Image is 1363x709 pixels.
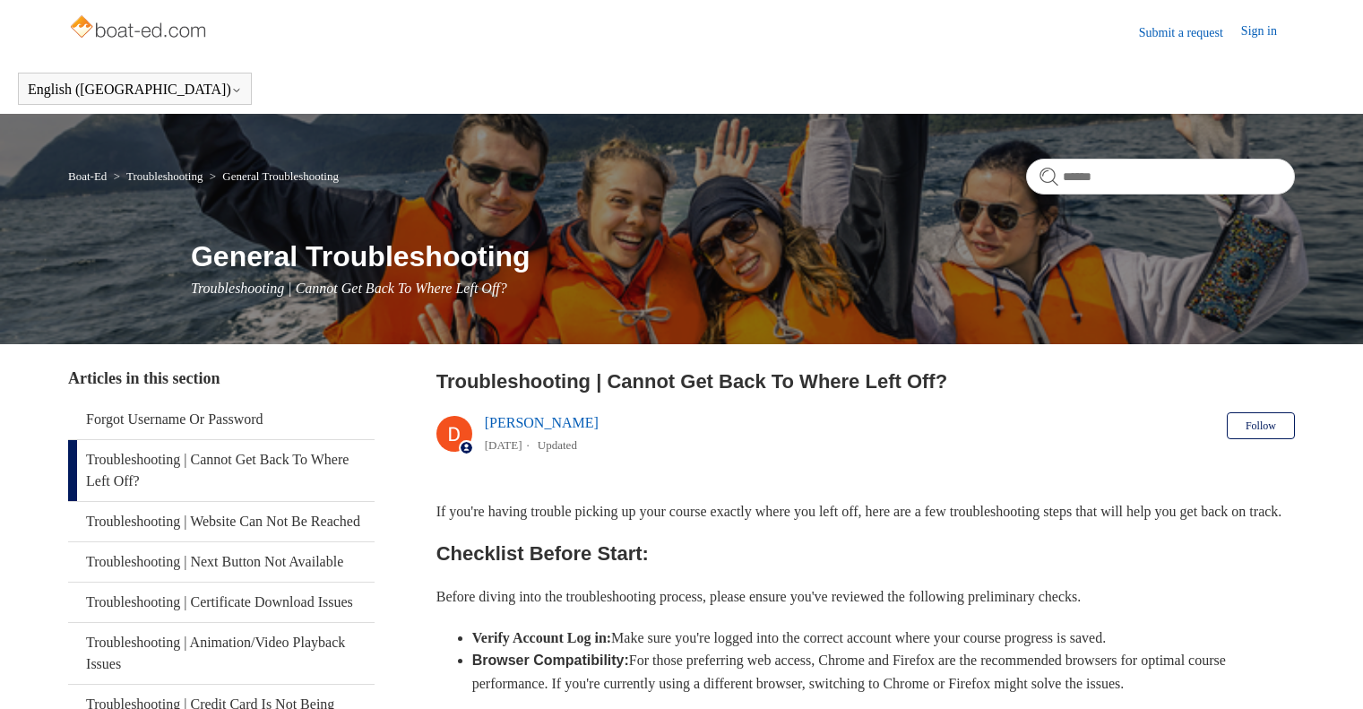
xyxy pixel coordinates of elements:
[68,11,211,47] img: Boat-Ed Help Center home page
[485,415,599,430] a: [PERSON_NAME]
[1227,412,1295,439] button: Follow Article
[1026,159,1295,195] input: Search
[1241,22,1295,43] a: Sign in
[68,369,220,387] span: Articles in this section
[68,169,107,183] a: Boat-Ed
[68,583,375,622] a: Troubleshooting | Certificate Download Issues
[110,169,206,183] li: Troubleshooting
[436,500,1295,523] p: If you're having trouble picking up your course exactly where you left off, here are a few troubl...
[538,438,577,452] li: Updated
[191,281,507,296] span: Troubleshooting | Cannot Get Back To Where Left Off?
[436,367,1295,396] h2: Troubleshooting | Cannot Get Back To Where Left Off?
[191,235,1295,278] h1: General Troubleshooting
[206,169,339,183] li: General Troubleshooting
[1139,23,1241,42] a: Submit a request
[68,502,375,541] a: Troubleshooting | Website Can Not Be Reached
[28,82,242,98] button: English ([GEOGRAPHIC_DATA])
[222,169,339,183] a: General Troubleshooting
[485,438,522,452] time: 05/14/2024, 15:31
[472,649,1295,695] li: For those preferring web access, Chrome and Firefox are the recommended browsers for optimal cour...
[436,538,1295,569] h2: Checklist Before Start:
[472,653,629,668] strong: Browser Compatibility:
[126,169,203,183] a: Troubleshooting
[472,627,1295,650] li: Make sure you're logged into the correct account where your course progress is saved.
[68,169,110,183] li: Boat-Ed
[68,623,375,684] a: Troubleshooting | Animation/Video Playback Issues
[68,542,375,582] a: Troubleshooting | Next Button Not Available
[436,585,1295,609] p: Before diving into the troubleshooting process, please ensure you've reviewed the following preli...
[68,440,375,501] a: Troubleshooting | Cannot Get Back To Where Left Off?
[68,400,375,439] a: Forgot Username Or Password
[472,630,611,645] strong: Verify Account Log in:
[1303,649,1350,696] div: Live chat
